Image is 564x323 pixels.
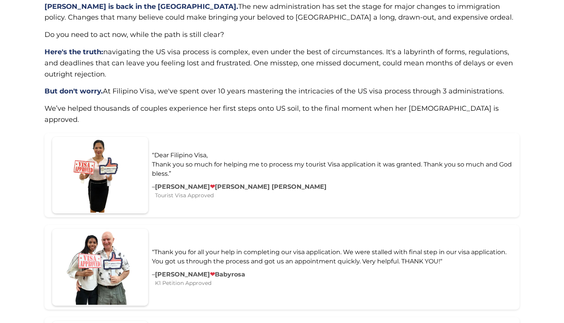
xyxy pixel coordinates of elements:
p: [PERSON_NAME] [PERSON_NAME] [PERSON_NAME] [155,182,327,191]
span: [PERSON_NAME] is back in the [GEOGRAPHIC_DATA]. [45,2,238,11]
span: ❤ [210,183,215,190]
img: Ruth Garrett ♥️Wilson Christian Garrett [52,137,148,214]
img: James ♥️Babyrosa [52,229,148,306]
span: At Filipino Visa, we've spent over 10 years mastering the intricacies of the US visa process thro... [103,87,504,95]
p: Tourist Visa Approved [155,191,327,200]
span: Here's the truth: [45,48,103,56]
p: [PERSON_NAME] Babyrosa [155,270,245,279]
span: But don't worry. [45,87,103,95]
span: ❤ [210,271,215,278]
span: Do you need to act now, while the path is still clear? [45,30,224,39]
span: navigating the US visa process is complex, even under the best of circumstances. It's a labyrinth... [45,48,513,78]
p: – [152,270,155,287]
p: – [152,182,155,200]
p: K1 Petition Approved [155,279,245,287]
p: “Dear Filipino Visa, Thank you so much for helping me to process my tourist Visa application it w... [152,151,516,178]
span: The new administration has set the stage for major changes to immigration policy. Changes that ma... [45,2,513,22]
p: “Thank you for all your help in completing our visa application. We were stalled with final step ... [152,248,516,266]
span: We’ve helped thousands of couples experience her first steps onto US soil, to the final moment wh... [45,104,499,124]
